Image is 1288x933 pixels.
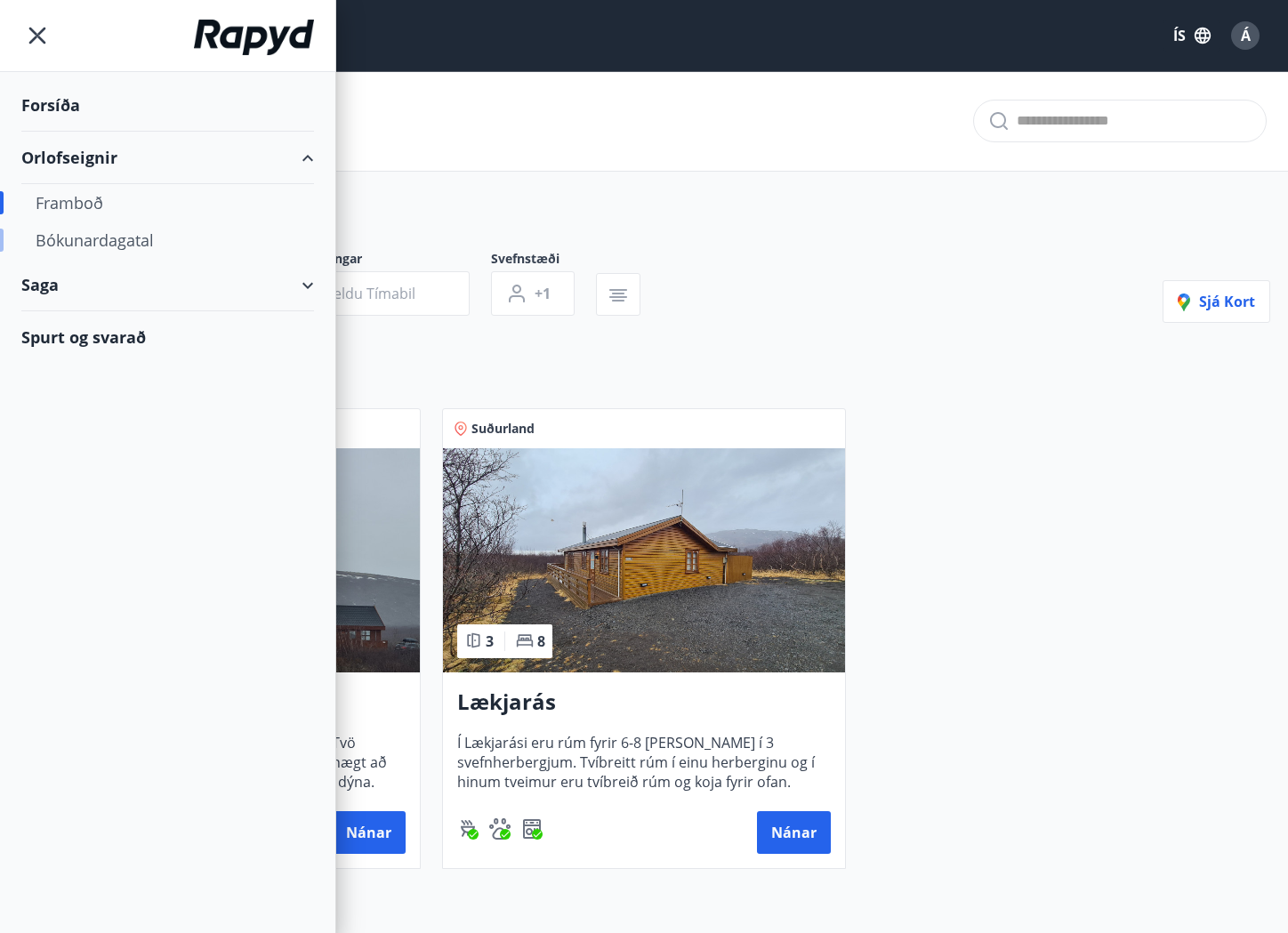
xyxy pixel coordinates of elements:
[21,311,314,363] div: Spurt og svarað
[535,284,551,303] span: +1
[757,811,831,854] button: Nánar
[457,687,830,719] h3: Lækjarás
[521,818,543,840] img: 7hj2GulIrg6h11dFIpsIzg8Ak2vZaScVwTihwv8g.svg
[21,132,314,184] div: Orlofseignir
[486,631,494,651] span: 3
[194,20,314,55] img: union_logo
[1224,14,1267,57] button: Á
[457,818,479,840] div: Gasgrill
[457,818,479,840] img: ZXjrS3QKesehq6nQAPjaRuRTI364z8ohTALB4wBr.svg
[332,811,406,854] button: Nánar
[21,259,314,311] div: Saga
[21,20,53,52] button: menu
[1178,292,1255,311] span: Sjá kort
[325,284,415,303] span: Veldu tímabil
[1241,26,1251,45] span: Á
[36,221,300,259] div: Bókunardagatal
[1163,280,1270,323] button: Sjá kort
[491,250,596,271] span: Svefnstæði
[281,271,470,316] button: Veldu tímabil
[281,250,491,271] span: Dagsetningar
[537,631,545,651] span: 8
[489,818,511,840] img: pxcaIm5dSOV3FS4whs1soiYWTwFQvksT25a9J10C.svg
[491,271,575,316] button: +1
[521,818,543,840] div: Uppþvottavél
[443,448,844,672] img: Paella dish
[21,79,314,132] div: Forsíða
[489,818,511,840] div: Gæludýr
[457,733,830,792] span: Í Lækjarási eru rúm fyrir 6-8 [PERSON_NAME] í 3 svefnherbergjum. Tvíbreitt rúm í einu herberginu ...
[1163,20,1220,52] button: ÍS
[471,420,535,438] span: Suðurland
[36,184,300,221] div: Framboð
